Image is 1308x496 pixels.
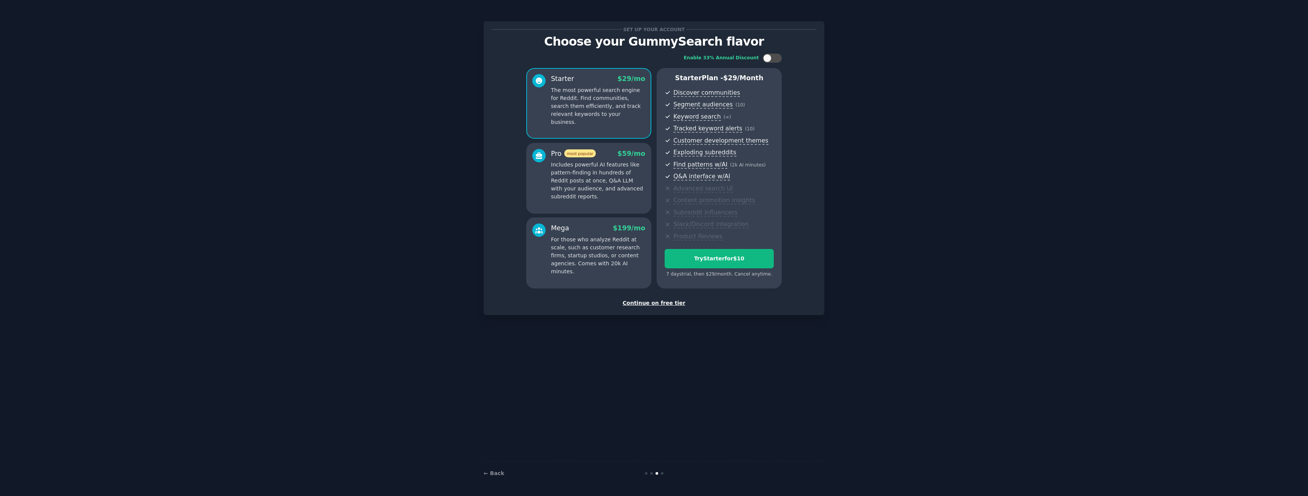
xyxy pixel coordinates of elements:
[484,470,504,476] a: ← Back
[551,223,569,233] div: Mega
[551,86,645,126] p: The most powerful search engine for Reddit. Find communities, search them efficiently, and track ...
[665,249,774,268] button: TryStarterfor$10
[673,220,749,228] span: Slack/Discord integration
[684,55,759,62] div: Enable 33% Annual Discount
[724,114,731,120] span: ( ∞ )
[622,25,686,33] span: Set up your account
[492,299,816,307] div: Continue on free tier
[673,89,740,97] span: Discover communities
[551,161,645,201] p: Includes powerful AI features like pattern-finding in hundreds of Reddit posts at once, Q&A LLM w...
[665,271,774,278] div: 7 days trial, then $ 29 /month . Cancel anytime.
[551,149,596,158] div: Pro
[673,113,721,121] span: Keyword search
[617,150,645,157] span: $ 59 /mo
[673,161,727,169] span: Find patterns w/AI
[673,173,730,181] span: Q&A interface w/AI
[492,35,816,48] p: Choose your GummySearch flavor
[673,101,733,109] span: Segment audiences
[673,125,742,133] span: Tracked keyword alerts
[673,196,755,204] span: Content promotion insights
[564,149,596,157] span: most popular
[613,224,645,232] span: $ 199 /mo
[551,74,574,84] div: Starter
[551,236,645,276] p: For those who analyze Reddit at scale, such as customer research firms, startup studios, or conte...
[665,255,773,263] div: Try Starter for $10
[673,233,722,241] span: Product Reviews
[665,73,774,83] p: Starter Plan -
[673,209,737,217] span: Subreddit influencers
[673,149,736,157] span: Exploding subreddits
[673,137,768,145] span: Customer development themes
[617,75,645,82] span: $ 29 /mo
[723,74,764,82] span: $ 29 /month
[735,102,745,108] span: ( 10 )
[730,162,766,168] span: ( 2k AI minutes )
[673,185,733,193] span: Advanced search UI
[745,126,754,132] span: ( 10 )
